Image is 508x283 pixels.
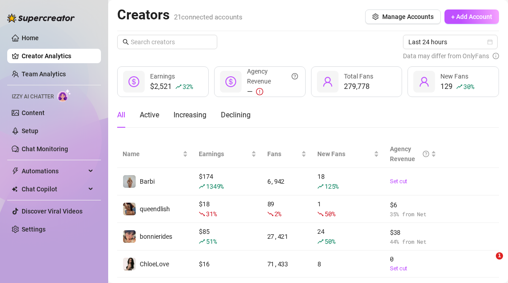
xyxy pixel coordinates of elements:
[175,84,182,90] span: rise
[463,82,474,91] span: 30 %
[382,13,434,20] span: Manage Accounts
[275,209,281,218] span: 2 %
[22,34,39,42] a: Home
[199,211,205,217] span: fall
[199,259,256,269] div: $ 16
[150,81,193,92] div: $2,521
[372,14,379,20] span: setting
[390,254,436,273] div: 0
[206,209,216,218] span: 31 %
[390,144,429,164] div: Agency Revenue
[267,176,307,186] div: 6,942
[199,149,249,159] span: Earnings
[193,140,261,168] th: Earnings
[317,238,324,245] span: rise
[12,186,18,192] img: Chat Copilot
[317,199,379,219] div: 1
[317,149,372,159] span: New Fans
[292,66,298,86] span: question-circle
[140,233,172,240] span: bonnierides
[123,258,136,270] img: ChloeLove
[22,226,46,233] a: Settings
[22,127,38,135] a: Setup
[390,210,436,218] span: 35 % from Net
[117,110,125,121] div: All
[403,51,489,61] span: Data may differ from OnlyFans
[221,110,251,121] div: Declining
[317,259,379,269] div: 8
[440,81,474,92] div: 129
[128,76,139,87] span: dollar-circle
[390,237,436,246] span: 44 % from Net
[365,9,441,24] button: Manage Accounts
[22,208,82,215] a: Discover Viral Videos
[206,237,216,246] span: 51 %
[247,66,298,86] div: Agency Revenue
[22,49,94,63] a: Creator Analytics
[487,39,493,45] span: calendar
[317,227,379,246] div: 24
[174,110,206,121] div: Increasing
[117,140,193,168] th: Name
[140,178,155,185] span: Barbi
[12,167,19,175] span: thunderbolt
[267,232,307,241] div: 27,421
[199,172,256,191] div: $ 174
[325,182,339,190] span: 125 %
[206,182,224,190] span: 1349 %
[322,76,333,87] span: user
[117,6,243,23] h2: Creators
[22,182,86,196] span: Chat Copilot
[247,86,298,97] div: —
[262,140,312,168] th: Fans
[390,264,436,273] a: Set cut
[22,70,66,78] a: Team Analytics
[496,252,503,260] span: 1
[451,13,492,20] span: + Add Account
[199,183,205,190] span: rise
[123,39,129,45] span: search
[344,81,373,92] div: 279,778
[140,110,159,121] div: Active
[325,237,335,246] span: 50 %
[267,149,300,159] span: Fans
[456,84,462,90] span: rise
[267,259,307,269] div: 71,433
[22,164,86,178] span: Automations
[123,230,136,243] img: bonnierides
[199,199,256,219] div: $ 18
[390,200,436,210] span: $ 6
[225,76,236,87] span: dollar-circle
[440,73,468,80] span: New Fans
[7,14,75,23] img: logo-BBDzfeDw.svg
[174,13,243,21] span: 21 connected accounts
[267,211,274,217] span: fall
[22,109,45,116] a: Content
[325,209,335,218] span: 50 %
[444,9,499,24] button: + Add Account
[199,227,256,246] div: $ 85
[493,51,499,61] span: info-circle
[123,175,136,188] img: Barbi
[22,145,68,153] a: Chat Monitoring
[183,82,193,91] span: 32 %
[408,35,492,49] span: Last 24 hours
[140,205,170,213] span: queendlish
[131,37,205,47] input: Search creators
[390,177,436,186] a: Set cut
[150,73,175,80] span: Earnings
[312,140,384,168] th: New Fans
[123,203,136,215] img: queendlish
[423,144,429,164] span: question-circle
[419,76,430,87] span: user
[57,89,71,102] img: AI Chatter
[256,88,263,95] span: exclamation-circle
[317,183,324,190] span: rise
[317,172,379,191] div: 18
[477,252,499,274] iframe: Intercom live chat
[344,73,373,80] span: Total Fans
[140,260,169,268] span: ChloeLove
[123,149,181,159] span: Name
[267,199,307,219] div: 89
[317,211,324,217] span: fall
